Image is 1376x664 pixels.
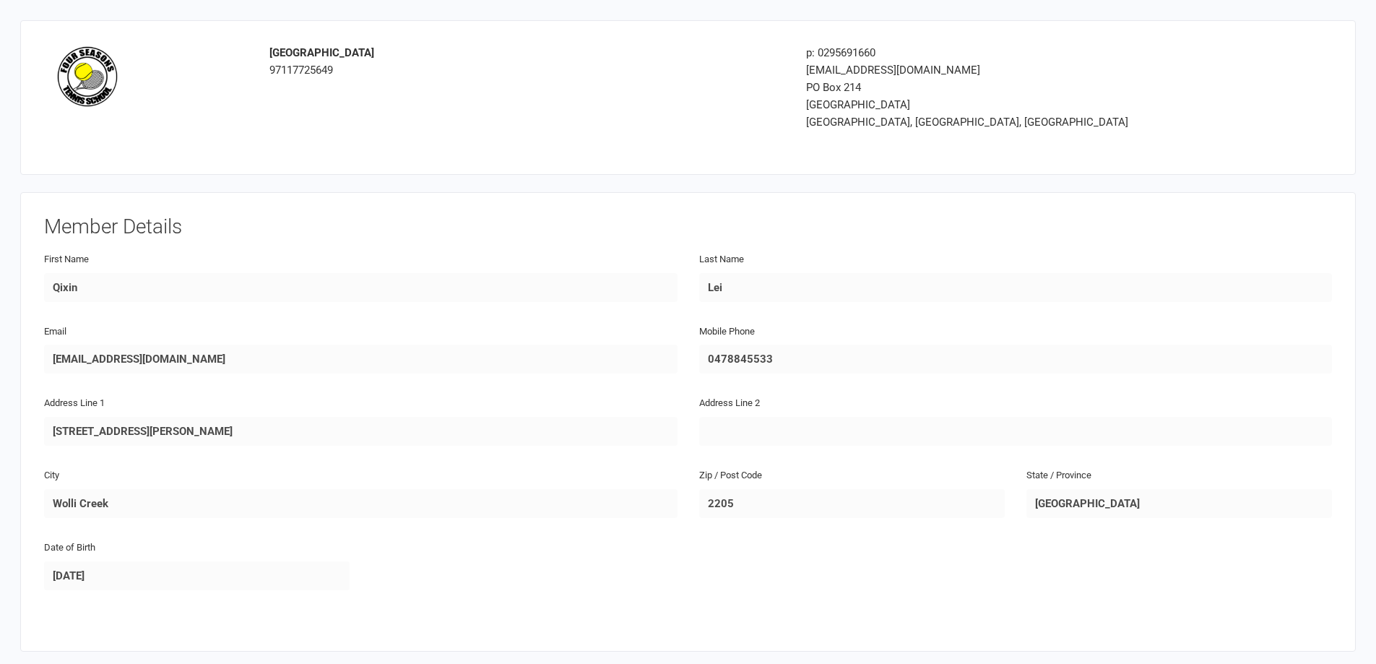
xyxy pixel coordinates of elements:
label: Email [44,324,66,340]
label: Zip / Post Code [699,468,762,483]
div: [EMAIL_ADDRESS][DOMAIN_NAME] [806,61,1213,79]
div: 97117725649 [269,44,784,79]
div: [GEOGRAPHIC_DATA], [GEOGRAPHIC_DATA], [GEOGRAPHIC_DATA] [806,113,1213,131]
div: p: 0295691660 [806,44,1213,61]
label: Last Name [699,252,744,267]
label: Date of Birth [44,540,95,556]
strong: [GEOGRAPHIC_DATA] [269,46,374,59]
label: Address Line 2 [699,396,760,411]
div: [GEOGRAPHIC_DATA] [806,96,1213,113]
label: First Name [44,252,89,267]
label: Mobile Phone [699,324,755,340]
img: image1673230486.png [55,44,120,109]
label: Address Line 1 [44,396,105,411]
label: State / Province [1026,468,1091,483]
label: City [44,468,59,483]
h3: Member Details [44,216,1332,238]
div: PO Box 214 [806,79,1213,96]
